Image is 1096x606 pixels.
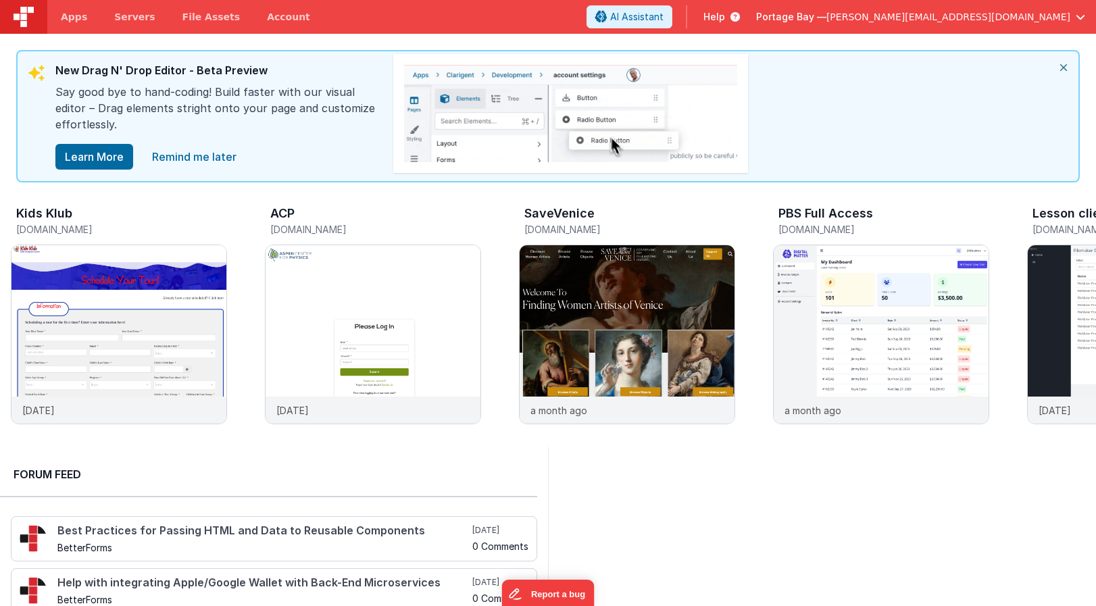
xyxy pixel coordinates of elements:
i: close [1049,51,1078,84]
span: AI Assistant [610,10,664,24]
h4: Help with integrating Apple/Google Wallet with Back-End Microservices [57,577,470,589]
h5: [DOMAIN_NAME] [16,224,227,234]
button: AI Assistant [587,5,672,28]
p: a month ago [530,403,587,418]
h3: PBS Full Access [778,207,873,220]
p: [DATE] [276,403,309,418]
p: a month ago [784,403,841,418]
h3: ACP [270,207,295,220]
h5: [DOMAIN_NAME] [778,224,989,234]
h5: BetterForms [57,595,470,605]
span: [PERSON_NAME][EMAIL_ADDRESS][DOMAIN_NAME] [826,10,1070,24]
h5: [DOMAIN_NAME] [524,224,735,234]
h3: SaveVenice [524,207,595,220]
div: New Drag N' Drop Editor - Beta Preview [55,62,380,84]
h2: Forum Feed [14,466,524,482]
h4: Best Practices for Passing HTML and Data to Reusable Components [57,525,470,537]
h3: Kids Klub [16,207,72,220]
h5: 0 Comments [472,541,528,551]
div: Say good bye to hand-coding! Build faster with our visual editor – Drag elements stright onto you... [55,84,380,143]
span: Apps [61,10,87,24]
a: Best Practices for Passing HTML and Data to Reusable Components BetterForms [DATE] 0 Comments [11,516,537,561]
a: close [144,143,245,170]
h5: BetterForms [57,542,470,553]
button: Learn More [55,144,133,170]
h5: [DATE] [472,577,528,588]
span: Servers [114,10,155,24]
span: File Assets [182,10,241,24]
img: 295_2.png [20,525,47,552]
h5: [DOMAIN_NAME] [270,224,481,234]
span: Portage Bay — [756,10,826,24]
h5: 0 Comments [472,593,528,603]
img: 295_2.png [20,577,47,604]
p: [DATE] [1039,403,1071,418]
button: Portage Bay — [PERSON_NAME][EMAIL_ADDRESS][DOMAIN_NAME] [756,10,1085,24]
span: Help [703,10,725,24]
h5: [DATE] [472,525,528,536]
